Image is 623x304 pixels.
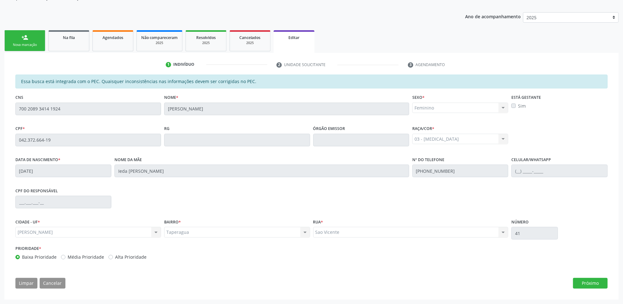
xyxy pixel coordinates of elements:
label: RG [164,124,170,134]
input: (__) _____-_____ [412,165,508,177]
label: Data de nascimento [15,155,60,165]
div: 1 [166,62,171,68]
p: Ano de acompanhamento [465,12,521,20]
div: Essa busca está integrada com o PEC. Quaisquer inconsistências nas informações devem ser corrigid... [15,75,608,88]
label: Nome da mãe [114,155,142,165]
label: CIDADE - UF [15,217,40,227]
label: Sexo [412,93,425,103]
label: CPF [15,124,25,134]
button: Próximo [573,278,608,289]
label: Está gestante [511,93,541,103]
div: 2025 [190,41,222,45]
div: Nova marcação [9,42,41,47]
label: Celular/WhatsApp [511,155,551,165]
label: Alta Prioridade [115,254,147,260]
label: Prioridade [15,244,41,254]
label: Nome [164,93,178,103]
label: BAIRRO [164,217,181,227]
input: (__) _____-_____ [511,165,607,177]
label: Número [511,217,529,227]
label: Órgão emissor [313,124,345,134]
label: CPF do responsável [15,186,58,196]
div: Indivíduo [173,62,194,67]
span: Não compareceram [141,35,178,40]
span: Na fila [63,35,75,40]
label: CNS [15,93,23,103]
div: 2025 [141,41,178,45]
span: Agendados [103,35,123,40]
button: Cancelar [40,278,65,289]
div: person_add [21,34,28,41]
input: ___.___.___-__ [15,196,111,208]
label: Raça/cor [412,124,434,134]
span: Resolvidos [196,35,216,40]
label: Nº do Telefone [412,155,444,165]
input: __/__/____ [15,165,111,177]
label: Rua [313,217,323,227]
label: Sim [518,103,526,109]
span: Editar [289,35,300,40]
label: Baixa Prioridade [22,254,57,260]
label: Média Prioridade [68,254,104,260]
span: Cancelados [240,35,261,40]
button: Limpar [15,278,37,289]
div: 2025 [234,41,266,45]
